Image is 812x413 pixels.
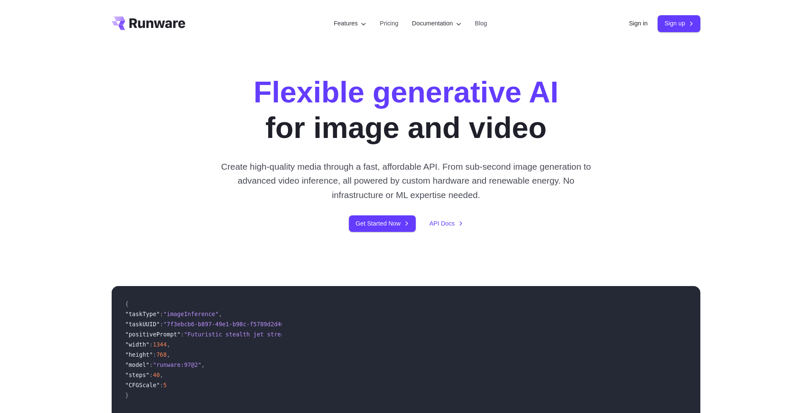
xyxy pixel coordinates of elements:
[429,219,463,229] a: API Docs
[125,300,129,307] span: {
[153,372,159,378] span: 40
[112,17,185,30] a: Go to /
[125,331,181,338] span: "positivePrompt"
[475,19,487,28] a: Blog
[153,341,167,348] span: 1344
[219,311,222,317] span: ,
[218,160,595,202] p: Create high-quality media through a fast, affordable API. From sub-second image generation to adv...
[253,74,558,146] h1: for image and video
[125,321,160,328] span: "taskUUID"
[160,382,163,388] span: :
[125,382,160,388] span: "CFGScale"
[163,321,295,328] span: "7f3ebcb6-b897-49e1-b98c-f5789d2d40d7"
[184,331,499,338] span: "Futuristic stealth jet streaking through a neon-lit cityscape with glowing purple exhaust"
[125,372,149,378] span: "steps"
[125,351,153,358] span: "height"
[380,19,398,28] a: Pricing
[125,392,129,399] span: }
[334,19,366,28] label: Features
[163,382,167,388] span: 5
[160,311,163,317] span: :
[167,351,170,358] span: ,
[349,215,416,232] a: Get Started Now
[149,341,153,348] span: :
[160,321,163,328] span: :
[153,351,156,358] span: :
[125,311,160,317] span: "taskType"
[167,341,170,348] span: ,
[658,15,700,32] a: Sign up
[412,19,461,28] label: Documentation
[125,341,149,348] span: "width"
[153,361,201,368] span: "runware:97@2"
[181,331,184,338] span: :
[201,361,205,368] span: ,
[253,75,558,109] strong: Flexible generative AI
[149,361,153,368] span: :
[125,361,149,368] span: "model"
[163,311,219,317] span: "imageInference"
[629,19,647,28] a: Sign in
[160,372,163,378] span: ,
[149,372,153,378] span: :
[156,351,167,358] span: 768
